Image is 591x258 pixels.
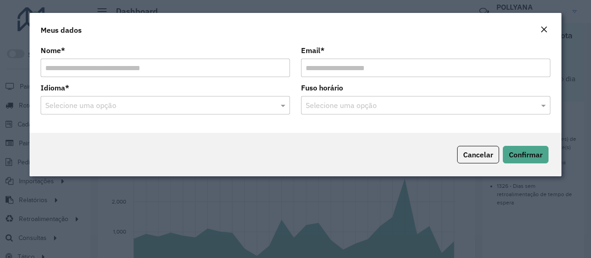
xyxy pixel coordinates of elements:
button: Confirmar [503,146,549,163]
label: Nome [41,45,65,56]
button: Close [537,24,550,36]
button: Cancelar [457,146,499,163]
label: Fuso horário [301,82,343,93]
label: Idioma [41,82,69,93]
span: Cancelar [463,150,493,159]
label: Email [301,45,325,56]
span: Confirmar [509,150,543,159]
em: Fechar [540,26,548,33]
h4: Meus dados [41,24,82,36]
